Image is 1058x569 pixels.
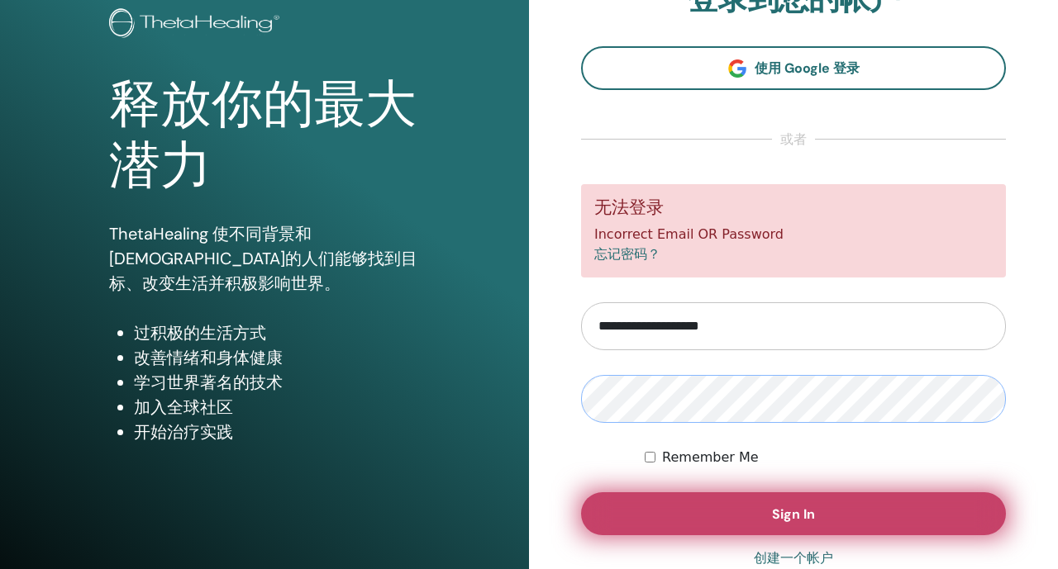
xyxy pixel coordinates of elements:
h5: 无法登录 [594,197,993,218]
a: 创建一个帐户 [754,548,833,568]
label: Remember Me [662,448,759,467]
p: ThetaHealing 使不同背景和[DEMOGRAPHIC_DATA]的人们能够找到目标、改变生活并积极影响世界。 [109,221,421,296]
div: Keep me authenticated indefinitely or until I manually logout [645,448,1006,467]
li: 改善情绪和身体健康 [134,345,421,370]
span: 或者 [772,130,815,149]
span: 使用 Google 登录 [755,59,860,77]
li: 加入全球社区 [134,395,421,420]
span: Sign In [772,505,815,523]
a: 使用 Google 登录 [581,46,1006,90]
li: 学习世界著名的技术 [134,370,421,395]
div: Incorrect Email OR Password [581,184,1006,277]
button: Sign In [581,492,1006,535]
h1: 释放你的最大潜力 [109,74,421,197]
li: 过积极的生活方式 [134,320,421,345]
a: 忘记密码？ [594,246,660,262]
li: 开始治疗实践 [134,420,421,444]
